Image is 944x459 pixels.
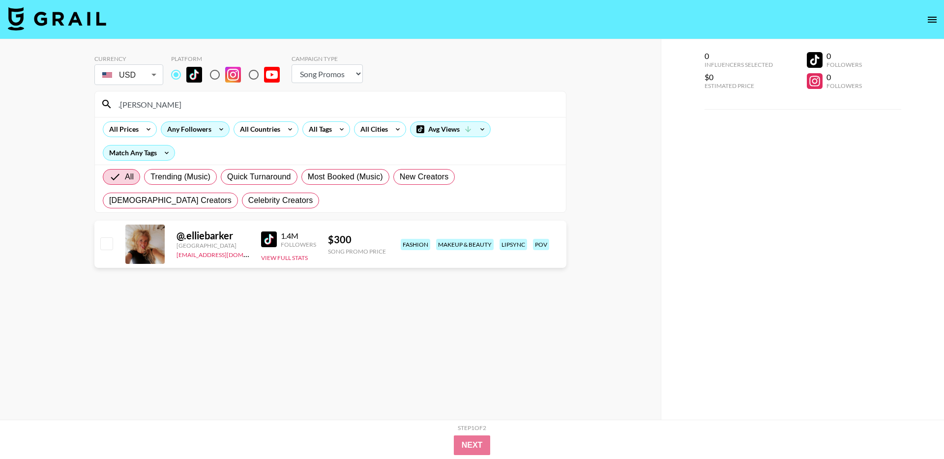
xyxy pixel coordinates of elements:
[705,51,773,61] div: 0
[308,171,383,183] span: Most Booked (Music)
[225,67,241,83] img: Instagram
[177,242,249,249] div: [GEOGRAPHIC_DATA]
[125,171,134,183] span: All
[227,171,291,183] span: Quick Turnaround
[705,72,773,82] div: $0
[264,67,280,83] img: YouTube
[400,171,449,183] span: New Creators
[177,229,249,242] div: @ .elliebarker
[411,122,490,137] div: Avg Views
[8,7,106,30] img: Grail Talent
[826,82,862,89] div: Followers
[234,122,282,137] div: All Countries
[103,145,175,160] div: Match Any Tags
[186,67,202,83] img: TikTok
[705,82,773,89] div: Estimated Price
[826,51,862,61] div: 0
[922,10,942,29] button: open drawer
[109,195,232,206] span: [DEMOGRAPHIC_DATA] Creators
[113,96,560,112] input: Search by User Name
[826,61,862,68] div: Followers
[171,55,288,62] div: Platform
[248,195,313,206] span: Celebrity Creators
[454,435,491,455] button: Next
[533,239,549,250] div: pov
[328,233,386,246] div: $ 300
[401,239,430,250] div: fashion
[261,254,308,261] button: View Full Stats
[328,248,386,255] div: Song Promo Price
[292,55,363,62] div: Campaign Type
[96,66,161,84] div: USD
[895,410,932,447] iframe: Drift Widget Chat Controller
[103,122,141,137] div: All Prices
[826,72,862,82] div: 0
[354,122,390,137] div: All Cities
[458,424,486,431] div: Step 1 of 2
[150,171,210,183] span: Trending (Music)
[303,122,334,137] div: All Tags
[177,249,275,258] a: [EMAIL_ADDRESS][DOMAIN_NAME]
[281,231,316,241] div: 1.4M
[94,55,163,62] div: Currency
[161,122,213,137] div: Any Followers
[281,241,316,248] div: Followers
[705,61,773,68] div: Influencers Selected
[436,239,494,250] div: makeup & beauty
[261,231,277,247] img: TikTok
[500,239,527,250] div: lipsync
